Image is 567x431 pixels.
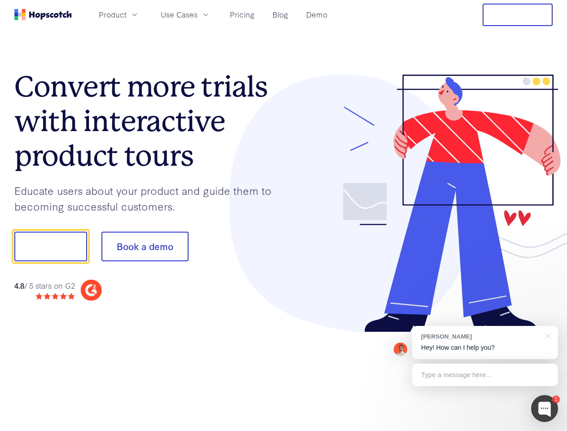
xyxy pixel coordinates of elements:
p: Educate users about your product and guide them to becoming successful customers. [14,183,284,214]
img: Mark Spera [394,343,407,356]
button: Product [93,7,145,22]
div: / 5 stars on G2 [14,280,75,291]
a: Demo [303,7,331,22]
a: Blog [269,7,292,22]
div: Type a message here... [412,364,558,386]
h1: Convert more trials with interactive product tours [14,70,284,173]
strong: 4.8 [14,280,24,290]
span: Product [99,9,127,20]
div: [PERSON_NAME] [421,332,540,341]
span: Use Cases [161,9,198,20]
p: Hey! How can I help you? [421,343,549,352]
button: Use Cases [155,7,215,22]
a: Home [14,9,72,20]
a: Pricing [226,7,258,22]
button: Free Trial [483,4,553,26]
button: Book a demo [101,232,189,261]
button: Show me! [14,232,87,261]
div: 1 [552,396,560,403]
